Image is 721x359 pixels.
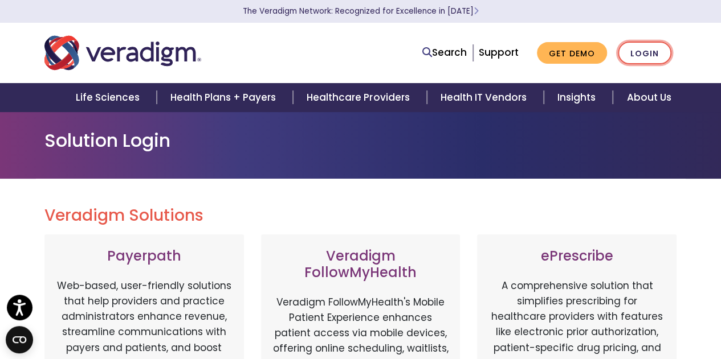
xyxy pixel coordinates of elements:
[157,83,293,112] a: Health Plans + Payers
[62,83,157,112] a: Life Sciences
[479,46,519,59] a: Support
[618,42,671,65] a: Login
[243,6,479,16] a: The Veradigm Network: Recognized for Excellence in [DATE]Learn More
[44,130,677,151] h1: Solution Login
[422,45,467,60] a: Search
[488,248,665,265] h3: ePrescribe
[474,6,479,16] span: Learn More
[44,206,677,225] h2: Veradigm Solutions
[544,83,613,112] a: Insights
[613,83,685,112] a: About Us
[272,248,449,281] h3: Veradigm FollowMyHealth
[44,34,201,72] img: Veradigm logo
[537,42,607,64] a: Get Demo
[56,248,233,265] h3: Payerpath
[427,83,544,112] a: Health IT Vendors
[6,326,33,353] button: Open CMP widget
[293,83,426,112] a: Healthcare Providers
